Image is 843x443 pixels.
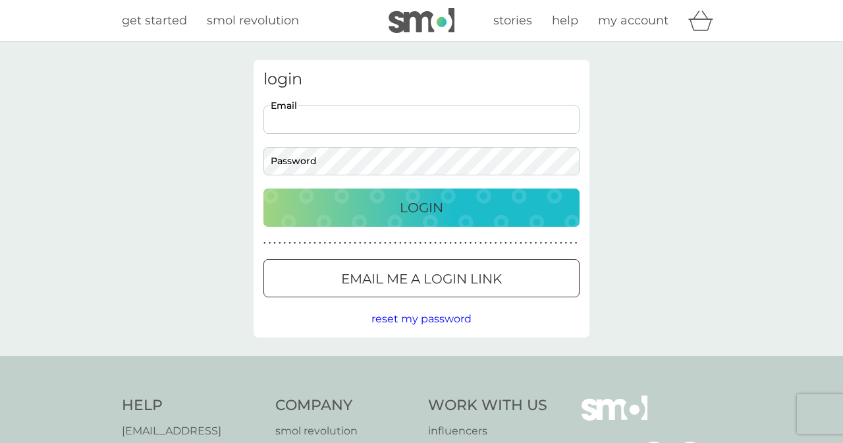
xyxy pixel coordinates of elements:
p: ● [329,240,331,247]
p: ● [273,240,276,247]
p: ● [485,240,487,247]
p: ● [575,240,578,247]
p: ● [309,240,312,247]
p: ● [339,240,341,247]
p: ● [555,240,557,247]
p: ● [313,240,316,247]
p: ● [354,240,356,247]
p: ● [530,240,532,247]
a: smol revolution [207,11,299,30]
p: ● [520,240,522,247]
p: ● [379,240,381,247]
button: Email me a login link [263,259,580,297]
a: get started [122,11,187,30]
p: ● [409,240,412,247]
p: ● [369,240,371,247]
p: ● [550,240,553,247]
a: smol revolution [275,423,416,440]
p: ● [334,240,337,247]
h4: Help [122,396,262,416]
p: ● [344,240,346,247]
p: ● [424,240,427,247]
p: ● [394,240,396,247]
span: get started [122,13,187,28]
p: ● [525,240,528,247]
div: basket [688,7,721,34]
span: my account [598,13,668,28]
p: ● [499,240,502,247]
img: smol [389,8,454,33]
p: ● [384,240,387,247]
img: smol [582,396,647,440]
p: ● [304,240,306,247]
p: ● [514,240,517,247]
p: ● [439,240,442,247]
p: ● [474,240,477,247]
p: ● [539,240,542,247]
p: ● [364,240,367,247]
p: ● [570,240,572,247]
p: ● [294,240,296,247]
p: ● [359,240,362,247]
p: ● [495,240,497,247]
p: ● [319,240,321,247]
p: ● [489,240,492,247]
h4: Work With Us [428,396,547,416]
p: ● [459,240,462,247]
span: smol revolution [207,13,299,28]
p: ● [404,240,407,247]
p: ● [445,240,447,247]
p: ● [504,240,507,247]
p: ● [288,240,291,247]
p: ● [279,240,281,247]
p: ● [414,240,417,247]
p: ● [434,240,437,247]
p: ● [545,240,547,247]
span: stories [493,13,532,28]
p: ● [419,240,421,247]
p: ● [389,240,392,247]
span: reset my password [371,312,472,325]
p: ● [449,240,452,247]
p: Login [400,197,443,218]
p: ● [479,240,482,247]
p: ● [324,240,327,247]
p: ● [535,240,537,247]
p: ● [298,240,301,247]
p: ● [284,240,286,247]
p: ● [565,240,568,247]
p: ● [510,240,512,247]
p: ● [464,240,467,247]
p: Email me a login link [341,268,502,289]
p: ● [263,240,266,247]
p: ● [454,240,457,247]
a: stories [493,11,532,30]
p: ● [470,240,472,247]
a: help [552,11,578,30]
h3: login [263,70,580,89]
p: ● [269,240,271,247]
h4: Company [275,396,416,416]
p: ● [374,240,377,247]
p: ● [560,240,562,247]
a: influencers [428,423,547,440]
p: ● [399,240,402,247]
span: help [552,13,578,28]
a: my account [598,11,668,30]
p: ● [349,240,352,247]
button: Login [263,189,580,227]
p: ● [429,240,432,247]
button: reset my password [371,310,472,328]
